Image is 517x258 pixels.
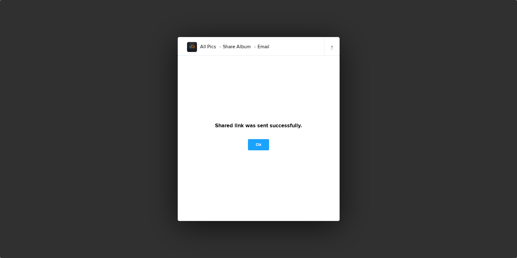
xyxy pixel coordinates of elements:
a: Ok [248,139,269,150]
li: Share Album [216,41,251,52]
img: album_sample.webp [187,42,197,52]
a: × [324,37,340,56]
li: Email [251,41,269,52]
h5: Shared link was sent successfully. [190,122,327,129]
li: All Pics [200,41,216,52]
